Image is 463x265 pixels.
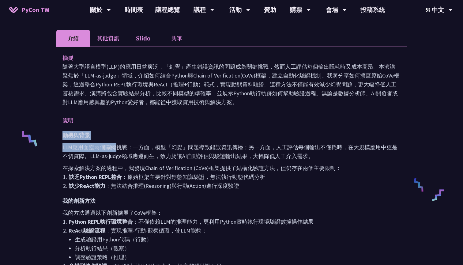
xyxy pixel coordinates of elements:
li: 其他資訊 [90,30,126,47]
li: 分析執行結果（觀察） [75,244,401,253]
a: PyCon TW [3,2,55,17]
li: ：不僅依賴LLM的推理能力，更利用Python實時執行環境驗證數據操作結果 [69,217,401,226]
li: ：實現推理-行動-觀察循環，使LLM能夠： [69,226,401,262]
strong: ReAct驗證流程 [69,227,105,234]
strong: 缺少ReAct能力 [69,182,105,189]
p: 說明 [62,116,388,125]
li: 共筆 [160,30,194,47]
p: LLM應用面臨兩個關鍵挑戰：一方面，模型「幻覺」問題導致錯誤資訊傳播；另一方面，人工評估每個輸出不僅耗時，在大規模應用中更是不切實際。LLM-as-judge領域應運而生，致力於讓AI自動評估與... [62,143,401,161]
p: 我的方法通過以下創新擴展了CoVe框架： [62,208,401,217]
li: 調整驗證策略（推理） [75,253,401,262]
li: Slido [126,30,160,47]
span: PyCon TW [21,5,49,14]
p: 隨著大型語言模型(LLM)的應用日益廣泛，「幻覺」產生錯誤資訊的問題成為關鍵挑戰，然而人工評估每個輸出既耗時又成本高昂。本演講聚焦於「LLM-as-judge」領域，介紹如何結合Python與C... [62,62,401,107]
img: Locale Icon [426,8,432,12]
h3: 動機與背景 [62,131,401,140]
h3: 我的創新方法 [62,196,401,205]
img: Home icon of PyCon TW 2025 [9,7,18,13]
li: 生成驗證用Python代碼（行動） [75,235,401,244]
strong: 缺乏Python REPL整合 [69,173,122,180]
p: 在探索解決方案的過程中，我發現Chain of Verification (CoVe)框架提供了結構化驗證方法，但仍存在兩個主要限制： [62,164,401,172]
li: ：無法結合推理(Reasoning)與行動(Action)進行深度驗證 [69,181,401,190]
li: 介紹 [56,30,90,47]
li: ：原始框架主要針對靜態知識驗證，無法執行動態代碼分析 [69,172,401,181]
p: 摘要 [62,53,388,62]
strong: Python REPL執行環境整合 [69,218,133,225]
